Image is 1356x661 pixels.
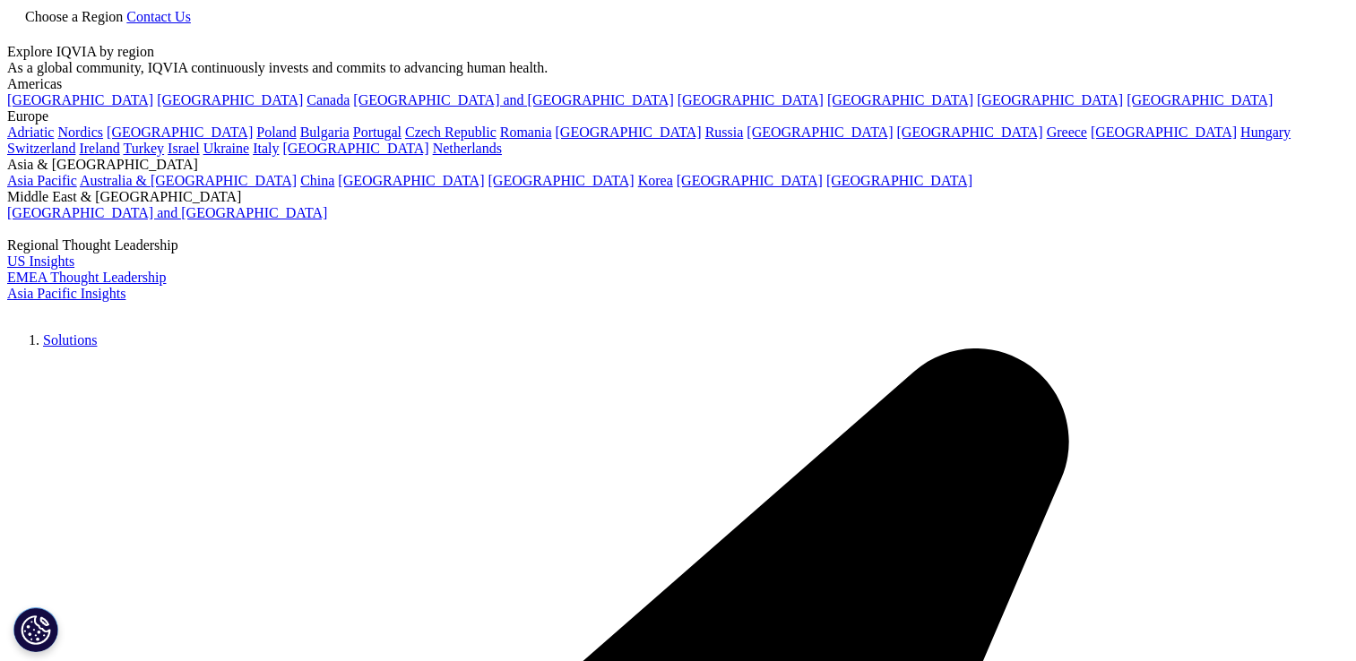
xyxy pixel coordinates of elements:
a: Italy [253,141,279,156]
a: [GEOGRAPHIC_DATA] [488,173,635,188]
a: [GEOGRAPHIC_DATA] [282,141,428,156]
a: Ukraine [203,141,250,156]
a: Turkey [123,141,164,156]
div: As a global community, IQVIA continuously invests and commits to advancing human health. [7,60,1349,76]
div: Asia & [GEOGRAPHIC_DATA] [7,157,1349,173]
a: Netherlands [433,141,502,156]
a: [GEOGRAPHIC_DATA] [157,92,303,107]
a: Romania [500,124,552,140]
a: Korea [638,173,673,188]
a: [GEOGRAPHIC_DATA] [747,124,893,140]
a: [GEOGRAPHIC_DATA] [556,124,702,140]
a: Ireland [79,141,119,156]
div: Regional Thought Leadership [7,237,1349,253]
button: Cookies Settings [13,607,58,652]
a: [GEOGRAPHIC_DATA] [827,92,973,107]
a: Greece [1047,124,1087,140]
div: Europe [7,108,1349,124]
a: Contact Us [126,9,191,24]
a: [GEOGRAPHIC_DATA] [1091,124,1237,140]
a: [GEOGRAPHIC_DATA] [897,124,1043,140]
a: Asia Pacific [7,173,77,188]
a: Australia & [GEOGRAPHIC_DATA] [80,173,297,188]
a: [GEOGRAPHIC_DATA] [1127,92,1273,107]
a: [GEOGRAPHIC_DATA] [826,173,972,188]
a: [GEOGRAPHIC_DATA] [977,92,1123,107]
a: EMEA Thought Leadership [7,270,166,285]
a: US Insights [7,253,74,269]
a: [GEOGRAPHIC_DATA] [107,124,253,140]
a: [GEOGRAPHIC_DATA] [677,173,823,188]
a: Bulgaria [300,124,350,140]
a: Canada [307,92,350,107]
div: Middle East & [GEOGRAPHIC_DATA] [7,189,1349,205]
a: Czech Republic [405,124,497,140]
span: Choose a Region [25,9,123,24]
a: Solutions [43,332,97,348]
a: Russia [705,124,744,140]
a: Portugal [353,124,402,140]
div: Americas [7,76,1349,92]
div: Explore IQVIA by region [7,44,1349,60]
a: [GEOGRAPHIC_DATA] [678,92,824,107]
a: [GEOGRAPHIC_DATA] and [GEOGRAPHIC_DATA] [7,205,327,220]
a: China [300,173,334,188]
a: Asia Pacific Insights [7,286,125,301]
a: [GEOGRAPHIC_DATA] and [GEOGRAPHIC_DATA] [353,92,673,107]
a: Hungary [1240,124,1291,140]
a: [GEOGRAPHIC_DATA] [338,173,484,188]
a: Adriatic [7,124,54,140]
a: Poland [256,124,296,140]
a: Switzerland [7,141,75,156]
a: Nordics [57,124,103,140]
a: Israel [168,141,200,156]
a: [GEOGRAPHIC_DATA] [7,92,153,107]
